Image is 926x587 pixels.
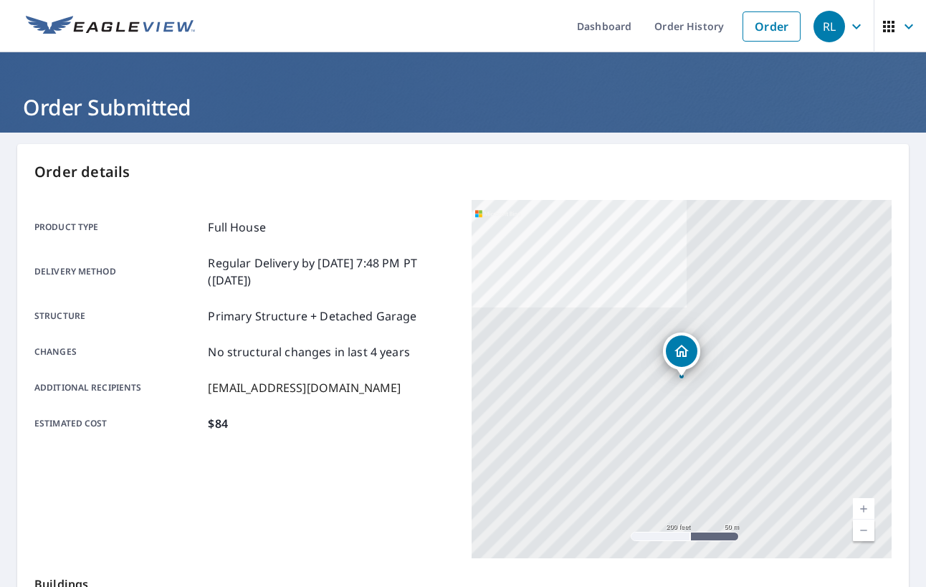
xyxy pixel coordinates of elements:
p: No structural changes in last 4 years [208,343,410,361]
div: Dropped pin, building 1, Residential property, 10 NOLANCLIFF CRT NW CALGARY AB T3R0V1 [663,333,700,377]
p: Structure [34,307,202,325]
h1: Order Submitted [17,92,909,122]
p: Regular Delivery by [DATE] 7:48 PM PT ([DATE]) [208,254,454,289]
div: RL [813,11,845,42]
p: [EMAIL_ADDRESS][DOMAIN_NAME] [208,379,401,396]
p: Full House [208,219,266,236]
a: Current Level 17, Zoom Out [853,520,874,541]
p: Order details [34,161,892,183]
a: Order [743,11,801,42]
p: Product type [34,219,202,236]
p: Delivery method [34,254,202,289]
p: Changes [34,343,202,361]
a: Current Level 17, Zoom In [853,498,874,520]
p: Additional recipients [34,379,202,396]
p: $84 [208,415,227,432]
p: Primary Structure + Detached Garage [208,307,416,325]
img: EV Logo [26,16,195,37]
p: Estimated cost [34,415,202,432]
